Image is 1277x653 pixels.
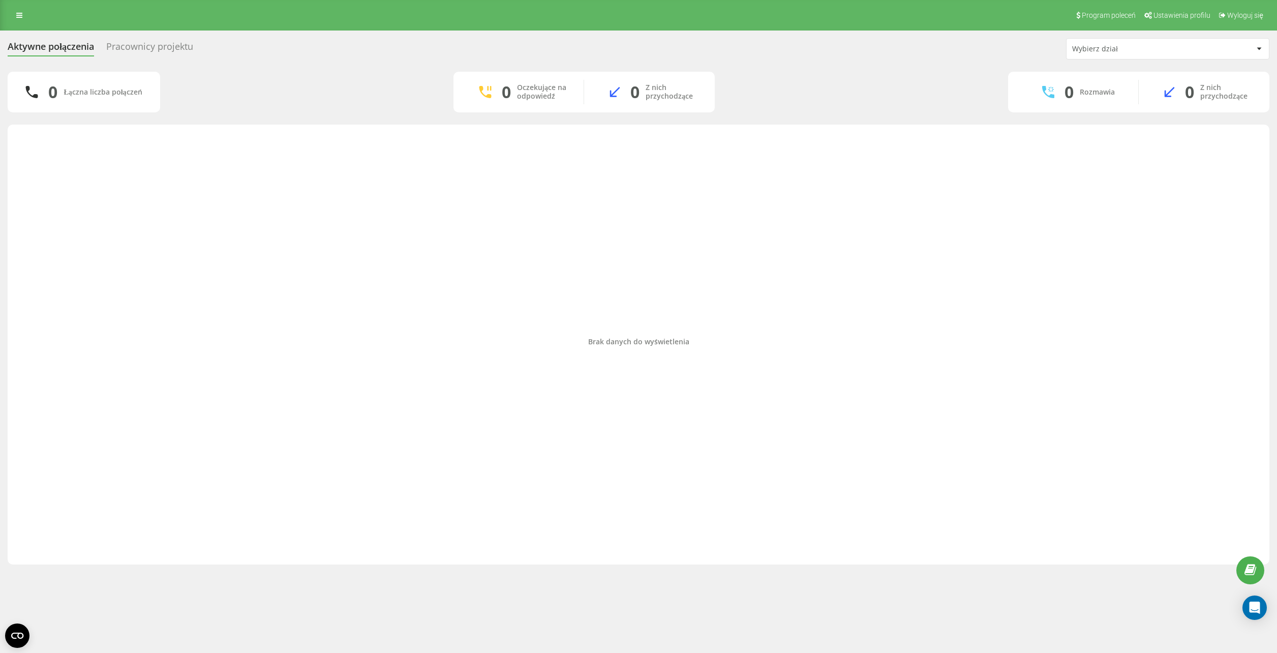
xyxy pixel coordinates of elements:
div: Oczekujące na odpowiedź [517,83,568,101]
div: 0 [502,82,511,102]
div: 0 [630,82,640,102]
div: Pracownicy projektu [106,41,193,57]
span: Ustawienia profilu [1153,11,1210,19]
div: Aktywne połączenia [8,41,94,57]
div: Z nich przychodzące [1200,83,1254,101]
div: Rozmawia [1080,88,1115,97]
div: Wybierz dział [1072,45,1194,53]
div: 0 [48,82,57,102]
div: 0 [1065,82,1074,102]
div: Brak danych do wyświetlenia [16,338,1261,346]
div: 0 [1185,82,1194,102]
div: Łączna liczba połączeń [64,88,142,97]
div: Z nich przychodzące [646,83,700,101]
span: Wyloguj się [1227,11,1263,19]
span: Program poleceń [1082,11,1136,19]
div: Open Intercom Messenger [1242,596,1267,620]
button: Open CMP widget [5,624,29,648]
